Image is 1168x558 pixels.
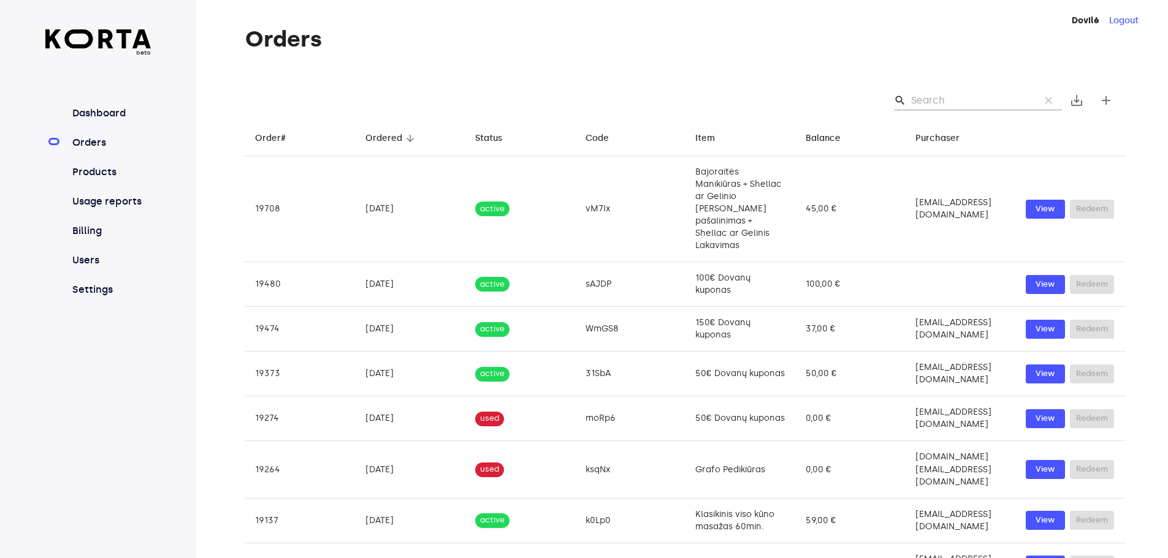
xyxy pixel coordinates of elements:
div: Purchaser [915,131,960,146]
td: Klasikinis viso kūno masažas 60min. [685,498,796,543]
td: vM7Ix [576,156,686,262]
span: View [1032,462,1059,477]
span: used [475,464,504,475]
span: add [1099,93,1113,108]
td: [DATE] [356,498,466,543]
span: View [1032,322,1059,336]
button: View [1026,364,1065,383]
img: Korta [45,29,151,48]
span: Ordered [365,131,418,146]
strong: Dovilė [1072,15,1099,26]
td: moRp6 [576,396,686,441]
td: [DATE] [356,352,466,396]
a: Users [70,253,151,268]
td: 100,00 € [796,262,906,307]
td: 19708 [245,156,356,262]
a: Products [70,165,151,179]
button: View [1026,200,1065,219]
td: ksqNx [576,441,686,498]
div: Ordered [365,131,402,146]
td: 37,00 € [796,307,906,352]
td: 19274 [245,396,356,441]
td: [DATE] [356,262,466,307]
button: View [1026,320,1065,339]
button: Logout [1109,15,1139,27]
div: Order# [255,131,286,146]
span: active [475,515,510,526]
td: 59,00 € [796,498,906,543]
td: 0,00 € [796,441,906,498]
td: 19474 [245,307,356,352]
span: Order# [255,131,302,146]
td: [DATE] [356,156,466,262]
td: [EMAIL_ADDRESS][DOMAIN_NAME] [906,156,1016,262]
button: View [1026,511,1065,530]
td: WmGS8 [576,307,686,352]
td: [EMAIL_ADDRESS][DOMAIN_NAME] [906,396,1016,441]
td: 19137 [245,498,356,543]
td: 45,00 € [796,156,906,262]
td: 50€ Dovanų kuponas [685,352,796,396]
a: Usage reports [70,194,151,209]
td: k0Lp0 [576,498,686,543]
a: Settings [70,282,151,297]
td: 0,00 € [796,396,906,441]
td: [EMAIL_ADDRESS][DOMAIN_NAME] [906,498,1016,543]
button: Create new gift card [1091,86,1121,115]
span: Balance [806,131,857,146]
span: Purchaser [915,131,975,146]
td: sAJDP [576,262,686,307]
span: View [1032,412,1059,426]
td: 19373 [245,352,356,396]
td: 19480 [245,262,356,307]
span: arrow_downward [405,133,416,144]
td: 50,00 € [796,352,906,396]
td: 50€ Dovanų kuponas [685,396,796,441]
span: beta [45,48,151,57]
button: Export [1062,86,1091,115]
td: [EMAIL_ADDRESS][DOMAIN_NAME] [906,307,1016,352]
span: Code [586,131,625,146]
span: Status [475,131,518,146]
span: active [475,368,510,380]
input: Search [911,91,1030,110]
td: 150€ Dovanų kuponas [685,307,796,352]
span: View [1032,513,1059,527]
td: 19264 [245,441,356,498]
td: Bajoraitės Manikiūras + Shellac ar Gelinio [PERSON_NAME] pašalinimas + Shellac ar Gelinis Lakavimas [685,156,796,262]
div: Item [695,131,715,146]
h1: Orders [245,27,1126,51]
span: save_alt [1069,93,1084,108]
span: Item [695,131,731,146]
td: [EMAIL_ADDRESS][DOMAIN_NAME] [906,352,1016,396]
a: Orders [70,135,151,150]
span: active [475,279,510,290]
td: [DATE] [356,307,466,352]
span: used [475,413,504,424]
td: [DATE] [356,396,466,441]
span: View [1032,202,1059,216]
td: [DATE] [356,441,466,498]
span: View [1032,367,1059,381]
button: View [1026,460,1065,479]
a: Dashboard [70,106,151,121]
button: View [1026,275,1065,294]
a: Billing [70,224,151,238]
span: active [475,203,510,215]
td: 100€ Dovanų kuponas [685,262,796,307]
span: View [1032,277,1059,292]
div: Balance [806,131,841,146]
td: 31SbA [576,352,686,396]
div: Status [475,131,502,146]
span: Search [894,94,906,107]
td: Grafo Pedikiūras [685,441,796,498]
button: View [1026,409,1065,428]
span: active [475,323,510,335]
